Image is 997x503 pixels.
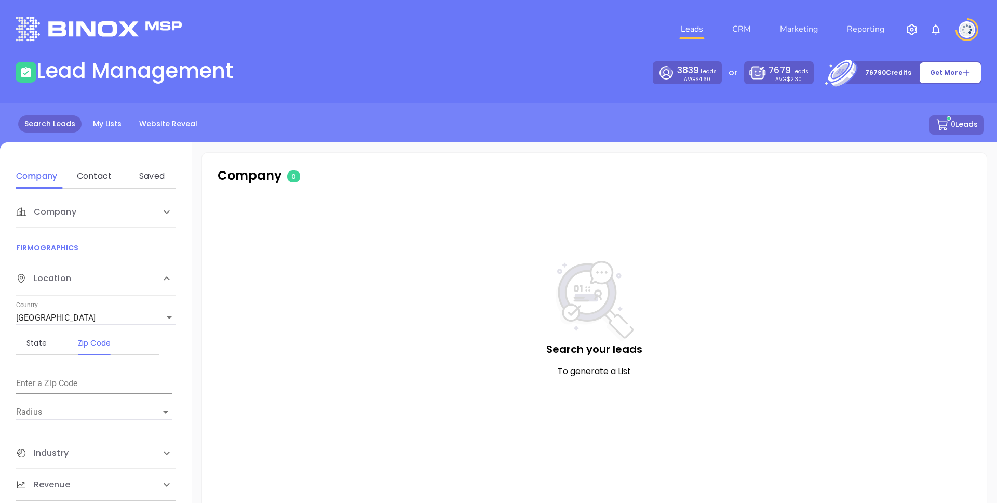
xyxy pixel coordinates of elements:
span: Company [16,206,76,218]
a: Search Leads [18,115,82,133]
p: Leads [677,64,717,77]
span: 3839 [677,64,699,76]
span: $2.30 [787,75,802,83]
span: $4.60 [695,75,710,83]
a: Leads [677,19,707,39]
div: Industry [16,438,176,469]
button: Get More [919,62,981,84]
p: AVG [684,77,710,82]
p: To generate a List [223,365,966,378]
img: iconNotification [929,23,942,36]
span: Revenue [16,479,70,491]
p: Company [218,166,474,185]
img: NoSearch [556,261,634,341]
a: CRM [728,19,755,39]
p: or [729,67,737,79]
img: iconSetting [906,23,918,36]
div: Saved [131,170,172,182]
img: user [959,21,975,38]
button: 0Leads [929,115,984,135]
div: Revenue [16,469,176,500]
p: Search your leads [223,341,966,357]
a: Website Reveal [133,115,204,133]
div: State [16,337,57,349]
a: Marketing [776,19,822,39]
p: AVG [775,77,802,82]
p: FIRMOGRAPHICS [16,242,176,254]
label: Country [16,302,38,309]
span: 7679 [769,64,790,76]
button: Open [158,405,173,419]
div: Contact [74,170,115,182]
span: 0 [287,170,300,182]
a: Reporting [843,19,888,39]
p: Leads [769,64,808,77]
div: [GEOGRAPHIC_DATA] [16,310,176,326]
p: 76790 Credits [865,68,911,78]
span: Industry [16,447,69,459]
img: logo [16,17,182,41]
div: Zip Code [74,337,115,349]
div: Location [16,262,176,296]
h1: Lead Management [36,58,233,83]
div: Company [16,170,57,182]
a: My Lists [87,115,128,133]
div: Company [16,196,176,228]
span: Location [16,272,71,285]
